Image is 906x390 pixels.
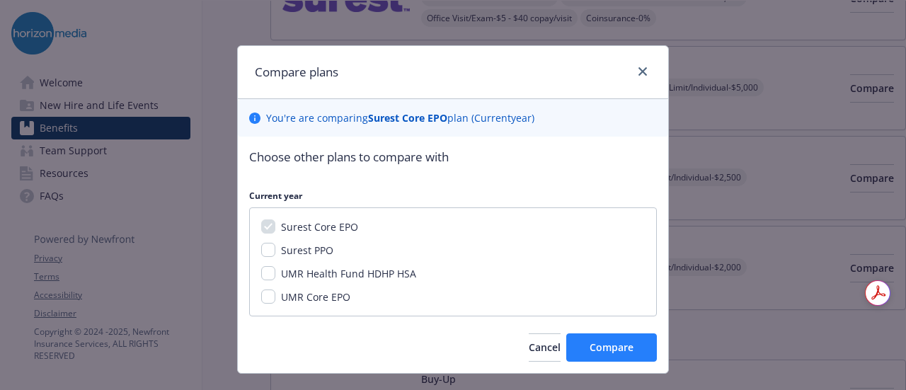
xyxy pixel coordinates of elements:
span: Surest PPO [281,243,333,257]
span: Cancel [529,340,561,354]
p: Choose other plans to compare with [249,148,657,166]
p: Current year [249,190,657,202]
p: You ' re are comparing plan ( Current year) [266,110,534,125]
span: UMR Health Fund HDHP HSA [281,267,416,280]
span: Compare [590,340,633,354]
span: Surest Core EPO [281,220,358,234]
button: Cancel [529,333,561,362]
b: Surest Core EPO [368,111,447,125]
button: Compare [566,333,657,362]
h1: Compare plans [255,63,338,81]
a: close [634,63,651,80]
span: UMR Core EPO [281,290,350,304]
